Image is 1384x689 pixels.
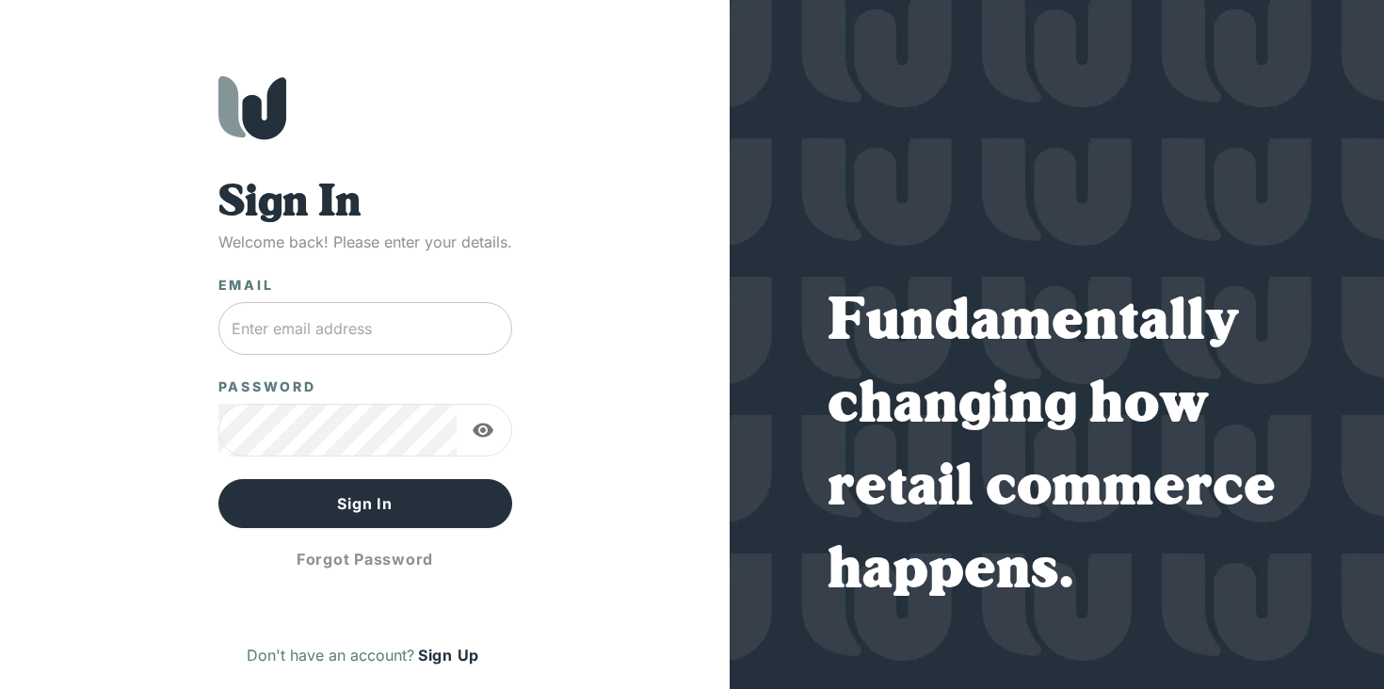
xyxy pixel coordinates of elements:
p: Welcome back! Please enter your details. [218,231,512,253]
input: Enter email address [218,302,512,355]
button: Sign In [218,479,512,528]
p: Don't have an account? [247,644,414,666]
label: Email [218,276,274,295]
img: Wholeshop logo [218,75,286,140]
button: Forgot Password [218,536,512,583]
label: Password [218,377,316,396]
h1: Fundamentally changing how retail commerce happens. [828,282,1286,614]
h1: Sign In [218,178,512,231]
button: Sign Up [414,640,483,670]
